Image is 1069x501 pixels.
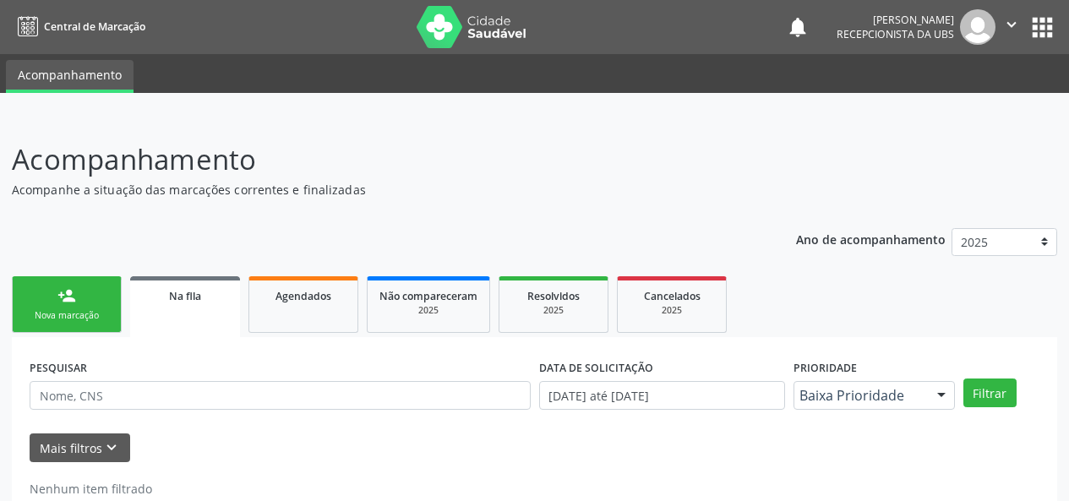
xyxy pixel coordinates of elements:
[44,19,145,34] span: Central de Marcação
[379,289,477,303] span: Não compareceram
[1028,13,1057,42] button: apps
[102,438,121,457] i: keyboard_arrow_down
[30,355,87,381] label: PESQUISAR
[794,355,857,381] label: Prioridade
[275,289,331,303] span: Agendados
[539,355,653,381] label: DATA DE SOLICITAÇÃO
[12,181,744,199] p: Acompanhe a situação das marcações correntes e finalizadas
[963,378,1017,407] button: Filtrar
[12,139,744,181] p: Acompanhamento
[6,60,134,93] a: Acompanhamento
[25,309,109,322] div: Nova marcação
[995,9,1028,45] button: 
[12,13,145,41] a: Central de Marcação
[837,13,954,27] div: [PERSON_NAME]
[57,286,76,305] div: person_add
[30,381,531,410] input: Nome, CNS
[30,433,130,463] button: Mais filtroskeyboard_arrow_down
[630,304,714,317] div: 2025
[527,289,580,303] span: Resolvidos
[799,387,920,404] span: Baixa Prioridade
[796,228,946,249] p: Ano de acompanhamento
[30,480,170,498] div: Nenhum item filtrado
[1002,15,1021,34] i: 
[960,9,995,45] img: img
[511,304,596,317] div: 2025
[169,289,201,303] span: Na fila
[539,381,785,410] input: Selecione um intervalo
[644,289,701,303] span: Cancelados
[837,27,954,41] span: Recepcionista da UBS
[379,304,477,317] div: 2025
[786,15,810,39] button: notifications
